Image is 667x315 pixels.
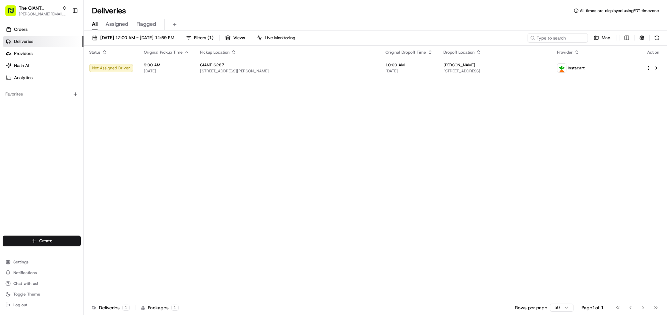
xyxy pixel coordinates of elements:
[144,68,189,74] span: [DATE]
[557,50,573,55] span: Provider
[92,5,126,16] h1: Deliveries
[3,36,83,47] a: Deliveries
[443,68,546,74] span: [STREET_ADDRESS]
[265,35,295,41] span: Live Monitoring
[580,8,659,13] span: All times are displayed using EDT timezone
[602,35,610,41] span: Map
[13,281,38,286] span: Chat with us!
[171,305,179,311] div: 1
[14,39,33,45] span: Deliveries
[3,290,81,299] button: Toggle Theme
[144,50,183,55] span: Original Pickup Time
[14,26,27,33] span: Orders
[14,75,33,81] span: Analytics
[646,50,660,55] div: Action
[3,257,81,267] button: Settings
[443,50,475,55] span: Dropoff Location
[254,33,298,43] button: Live Monitoring
[13,302,27,308] span: Log out
[200,68,375,74] span: [STREET_ADDRESS][PERSON_NAME]
[233,35,245,41] span: Views
[100,35,174,41] span: [DATE] 12:00 AM - [DATE] 11:59 PM
[13,259,28,265] span: Settings
[385,62,433,68] span: 10:00 AM
[385,68,433,74] span: [DATE]
[3,48,83,59] a: Providers
[652,33,662,43] button: Refresh
[222,33,248,43] button: Views
[3,279,81,288] button: Chat with us!
[13,292,40,297] span: Toggle Theme
[122,305,130,311] div: 1
[89,50,101,55] span: Status
[200,50,230,55] span: Pickup Location
[92,304,130,311] div: Deliveries
[3,3,69,19] button: The GIANT Company[PERSON_NAME][EMAIL_ADDRESS][DOMAIN_NAME]
[3,24,83,35] a: Orders
[14,63,29,69] span: Nash AI
[3,236,81,246] button: Create
[207,35,214,41] span: ( 1 )
[106,20,128,28] span: Assigned
[14,51,33,57] span: Providers
[515,304,547,311] p: Rows per page
[136,20,156,28] span: Flagged
[3,300,81,310] button: Log out
[89,33,177,43] button: [DATE] 12:00 AM - [DATE] 11:59 PM
[19,11,67,17] button: [PERSON_NAME][EMAIL_ADDRESS][DOMAIN_NAME]
[582,304,604,311] div: Page 1 of 1
[39,238,52,244] span: Create
[568,65,585,71] span: Instacart
[385,50,426,55] span: Original Dropoff Time
[141,304,179,311] div: Packages
[591,33,613,43] button: Map
[528,33,588,43] input: Type to search
[92,20,98,28] span: All
[3,89,81,100] div: Favorites
[557,64,566,72] img: profile_instacart_ahold_partner.png
[194,35,214,41] span: Filters
[19,5,59,11] button: The GIANT Company
[183,33,217,43] button: Filters(1)
[13,270,37,275] span: Notifications
[3,72,83,83] a: Analytics
[3,268,81,277] button: Notifications
[200,62,224,68] span: GIANT-6287
[3,60,83,71] a: Nash AI
[443,62,475,68] span: [PERSON_NAME]
[144,62,189,68] span: 9:00 AM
